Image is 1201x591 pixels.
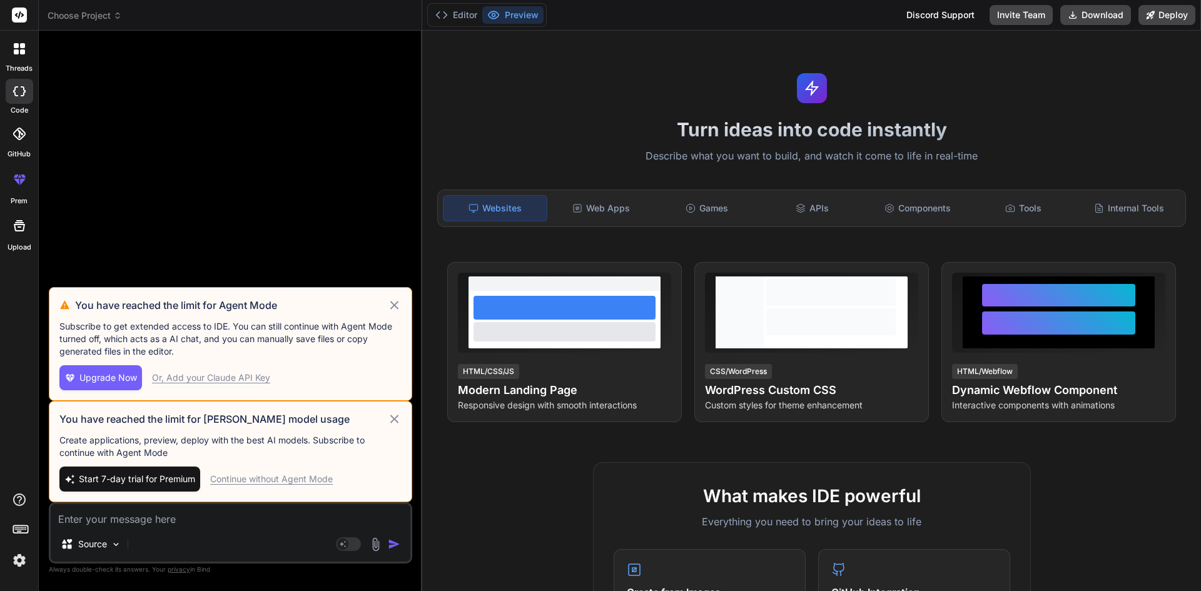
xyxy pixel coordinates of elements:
[1060,5,1131,25] button: Download
[430,6,482,24] button: Editor
[9,550,30,571] img: settings
[866,195,970,221] div: Components
[210,473,333,485] div: Continue without Agent Mode
[952,364,1018,379] div: HTML/Webflow
[49,563,412,575] p: Always double-check its answers. Your in Bind
[8,149,31,159] label: GitHub
[59,467,200,492] button: Start 7-day trial for Premium
[1138,5,1195,25] button: Deploy
[458,381,671,399] h4: Modern Landing Page
[78,538,107,550] p: Source
[168,565,190,573] span: privacy
[388,538,400,550] img: icon
[1077,195,1180,221] div: Internal Tools
[59,320,402,358] p: Subscribe to get extended access to IDE. You can still continue with Agent Mode turned off, which...
[430,148,1193,164] p: Describe what you want to build, and watch it come to life in real-time
[550,195,653,221] div: Web Apps
[59,434,402,459] p: Create applications, preview, deploy with the best AI models. Subscribe to continue with Agent Mode
[79,473,195,485] span: Start 7-day trial for Premium
[614,514,1010,529] p: Everything you need to bring your ideas to life
[430,118,1193,141] h1: Turn ideas into code instantly
[458,399,671,412] p: Responsive design with smooth interactions
[614,483,1010,509] h2: What makes IDE powerful
[972,195,1075,221] div: Tools
[705,381,918,399] h4: WordPress Custom CSS
[899,5,982,25] div: Discord Support
[952,399,1165,412] p: Interactive components with animations
[59,365,142,390] button: Upgrade Now
[952,381,1165,399] h4: Dynamic Webflow Component
[48,9,122,22] span: Choose Project
[705,364,772,379] div: CSS/WordPress
[761,195,864,221] div: APIs
[368,537,383,552] img: attachment
[6,63,33,74] label: threads
[11,196,28,206] label: prem
[443,195,547,221] div: Websites
[79,371,137,384] span: Upgrade Now
[458,364,519,379] div: HTML/CSS/JS
[75,298,387,313] h3: You have reached the limit for Agent Mode
[705,399,918,412] p: Custom styles for theme enhancement
[482,6,544,24] button: Preview
[990,5,1053,25] button: Invite Team
[11,105,28,116] label: code
[8,242,31,253] label: Upload
[59,412,387,427] h3: You have reached the limit for [PERSON_NAME] model usage
[656,195,759,221] div: Games
[111,539,121,550] img: Pick Models
[152,371,270,384] div: Or, Add your Claude API Key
